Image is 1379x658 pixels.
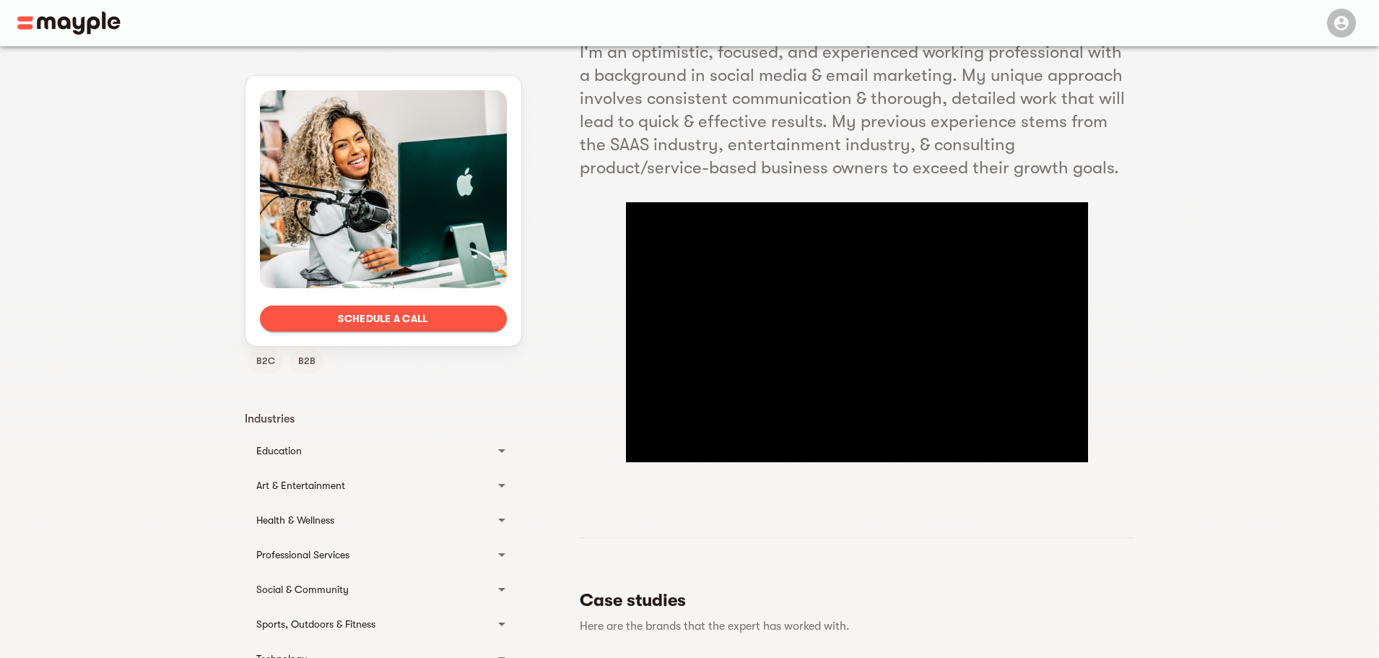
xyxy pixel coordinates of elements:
[245,503,522,537] div: Health & Wellness
[17,12,121,35] img: Main logo
[260,306,507,332] button: Schedule a call
[256,546,484,563] div: Professional Services
[256,615,484,633] div: Sports, Outdoors & Fitness
[256,581,484,598] div: Social & Community
[245,410,522,428] p: Industries
[245,572,522,607] div: Social & Community
[256,477,484,494] div: Art & Entertainment
[580,40,1134,179] h5: I'm an optimistic, focused, and experienced working professional with a background in social medi...
[248,352,284,370] span: B2C
[1318,16,1362,27] span: Menu
[245,607,522,641] div: Sports, Outdoors & Fitness
[580,618,1123,635] p: Here are the brands that the expert has worked with.
[245,537,522,572] div: Professional Services
[580,589,1123,612] h5: Case studies
[271,310,495,327] span: Schedule a call
[245,433,522,468] div: Education
[290,352,324,370] span: B2B
[256,442,484,459] div: Education
[256,511,484,529] div: Health & Wellness
[245,468,522,503] div: Art & Entertainment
